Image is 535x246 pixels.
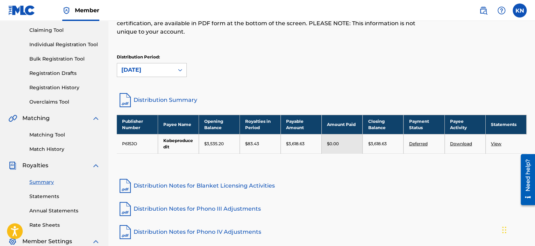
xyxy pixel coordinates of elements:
[450,141,472,146] a: Download
[117,134,158,153] td: P615JO
[29,84,100,91] a: Registration History
[75,6,99,14] span: Member
[322,115,363,134] th: Amount Paid
[29,131,100,139] a: Matching Tool
[485,115,526,134] th: Statements
[500,212,535,246] iframe: Chat Widget
[29,55,100,63] a: Bulk Registration Tool
[29,222,100,229] a: Rate Sheets
[117,115,158,134] th: Publisher Number
[117,201,527,217] a: Distribution Notes for Phono III Adjustments
[29,193,100,200] a: Statements
[29,207,100,215] a: Annual Statements
[444,115,485,134] th: Payee Activity
[117,54,187,60] p: Distribution Period:
[22,161,48,170] span: Royalties
[117,177,527,194] a: Distribution Notes for Blanket Licensing Activities
[245,141,259,147] p: $83.43
[327,141,339,147] p: $0.00
[158,115,199,134] th: Payee Name
[368,141,386,147] p: $3,618.63
[29,27,100,34] a: Claiming Tool
[117,201,134,217] img: pdf
[281,115,322,134] th: Payable Amount
[515,152,535,208] iframe: Resource Center
[409,141,427,146] a: Deferred
[494,3,508,17] div: Help
[158,134,199,153] td: Kobeproducedit
[22,114,50,122] span: Matching
[117,224,134,240] img: pdf
[404,115,444,134] th: Payment Status
[117,92,134,108] img: distribution-summary-pdf
[117,92,527,108] a: Distribution Summary
[363,115,404,134] th: Closing Balance
[117,11,432,36] p: Notes on blanket licensing activities and dates for historical unmatched royalties, as well as th...
[92,114,100,122] img: expand
[500,212,535,246] div: Chatwidget
[29,146,100,153] a: Match History
[22,237,72,246] span: Member Settings
[479,6,487,15] img: search
[286,141,305,147] p: $3,618.63
[121,66,170,74] div: [DATE]
[92,237,100,246] img: expand
[29,178,100,186] a: Summary
[8,5,35,15] img: MLC Logo
[29,41,100,48] a: Individual Registration Tool
[62,6,71,15] img: Top Rightsholder
[8,237,17,246] img: Member Settings
[199,115,240,134] th: Opening Balance
[497,6,506,15] img: help
[240,115,280,134] th: Royalties in Period
[29,70,100,77] a: Registration Drafts
[117,224,527,240] a: Distribution Notes for Phono IV Adjustments
[29,98,100,106] a: Overclaims Tool
[8,114,17,122] img: Matching
[8,161,17,170] img: Royalties
[491,141,501,146] a: View
[513,3,527,17] div: User Menu
[92,161,100,170] img: expand
[502,219,506,240] div: Slepen
[204,141,224,147] p: $3,535.20
[117,177,134,194] img: pdf
[476,3,490,17] a: Public Search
